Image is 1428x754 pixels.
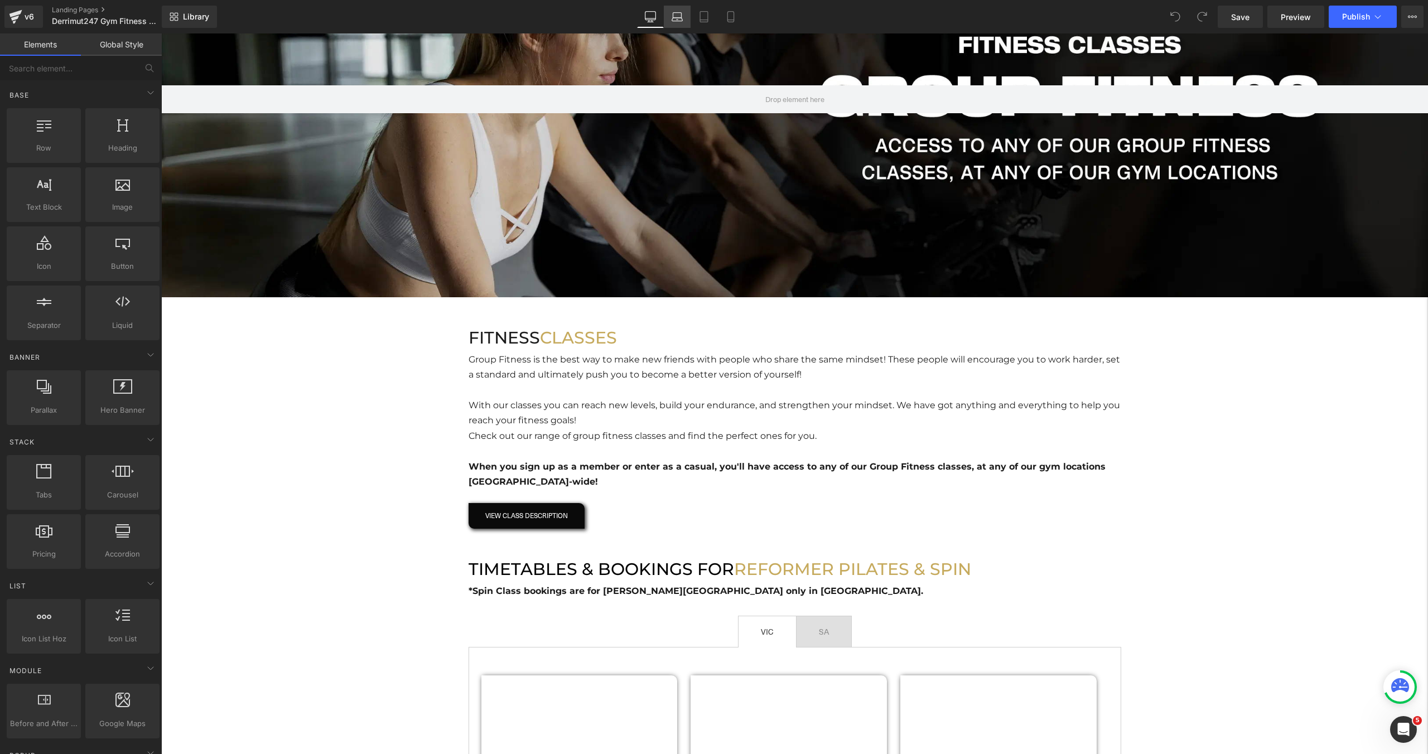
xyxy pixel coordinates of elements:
a: Landing Pages [52,6,180,14]
p: With our classes you can reach new levels, build your endurance, and strengthen your mindset. We ... [307,364,960,395]
a: Mobile [717,6,744,28]
iframe: Intercom live chat [1390,716,1417,743]
span: Parallax [10,404,78,416]
span: Separator [10,320,78,331]
span: Icon [10,260,78,272]
h2: FITNESS [307,290,960,318]
span: Accordion [89,548,156,560]
a: Global Style [81,33,162,56]
span: Derrimut247 Gym Fitness classes [52,17,159,26]
a: New Library [162,6,217,28]
span: Hero Banner [89,404,156,416]
span: Row [10,142,78,154]
span: List [8,581,27,591]
span: Icon List Hoz [10,633,78,645]
div: v6 [22,9,36,24]
span: Banner [8,352,41,362]
div: VIC [600,591,612,606]
button: Publish [1329,6,1397,28]
span: REFORMER PILATES & SPIN [573,525,810,546]
p: Group Fitness is the best way to make new friends with people who share the same mindset! These p... [307,318,960,349]
button: Undo [1164,6,1186,28]
a: v6 [4,6,43,28]
span: Preview [1281,11,1311,23]
span: TIMETABLES & BOOKINGS FOR [307,525,573,546]
b: *Spin Class bookings are for [PERSON_NAME][GEOGRAPHIC_DATA] only in [GEOGRAPHIC_DATA]. [307,552,762,563]
a: Tablet [691,6,717,28]
span: Save [1231,11,1249,23]
span: Stack [8,437,36,447]
a: Desktop [637,6,664,28]
span: Button [89,260,156,272]
span: Heading [89,142,156,154]
span: Google Maps [89,718,156,729]
button: Redo [1191,6,1213,28]
span: VIEW CLASS DESCRIPTION [324,477,407,487]
span: Pricing [10,548,78,560]
span: Liquid [89,320,156,331]
span: CLASSES [379,294,456,315]
div: SA [658,591,668,606]
span: Base [8,90,30,100]
a: Preview [1267,6,1324,28]
span: Publish [1342,12,1370,21]
p: Check out our range of group fitness classes and find the perfect ones for you. [307,395,960,410]
span: Carousel [89,489,156,501]
span: When you sign up as a member or enter as a casual, you'll have access to any of our Group Fitness... [307,428,944,453]
span: Library [183,12,209,22]
span: Icon List [89,633,156,645]
span: Tabs [10,489,78,501]
span: Before and After Images [10,718,78,729]
span: 5 [1413,716,1422,725]
span: Module [8,665,43,676]
span: Text Block [10,201,78,213]
button: More [1401,6,1424,28]
span: Image [89,201,156,213]
a: VIEW CLASS DESCRIPTION [307,470,423,495]
a: Laptop [664,6,691,28]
